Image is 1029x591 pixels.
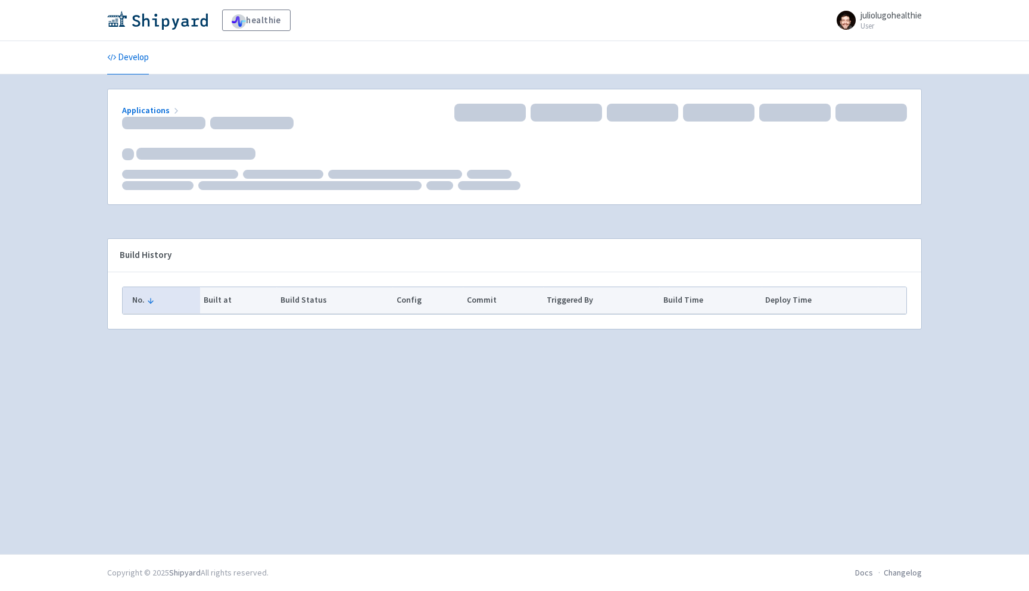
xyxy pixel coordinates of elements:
th: Build Status [276,287,392,313]
a: Develop [107,41,149,74]
th: Build Time [659,287,761,313]
button: No. [132,294,196,306]
a: Applications [122,105,181,116]
th: Deploy Time [762,287,878,313]
th: Triggered By [543,287,659,313]
a: juliolugohealthie User [830,11,922,30]
div: Build History [120,248,890,262]
a: Docs [855,567,873,578]
th: Built at [200,287,276,313]
small: User [860,22,922,30]
th: Commit [463,287,543,313]
a: Shipyard [169,567,201,578]
div: Copyright © 2025 All rights reserved. [107,567,269,579]
a: healthie [222,10,291,31]
img: Shipyard logo [107,11,208,30]
span: juliolugohealthie [860,10,922,21]
a: Changelog [884,567,922,578]
th: Config [392,287,463,313]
